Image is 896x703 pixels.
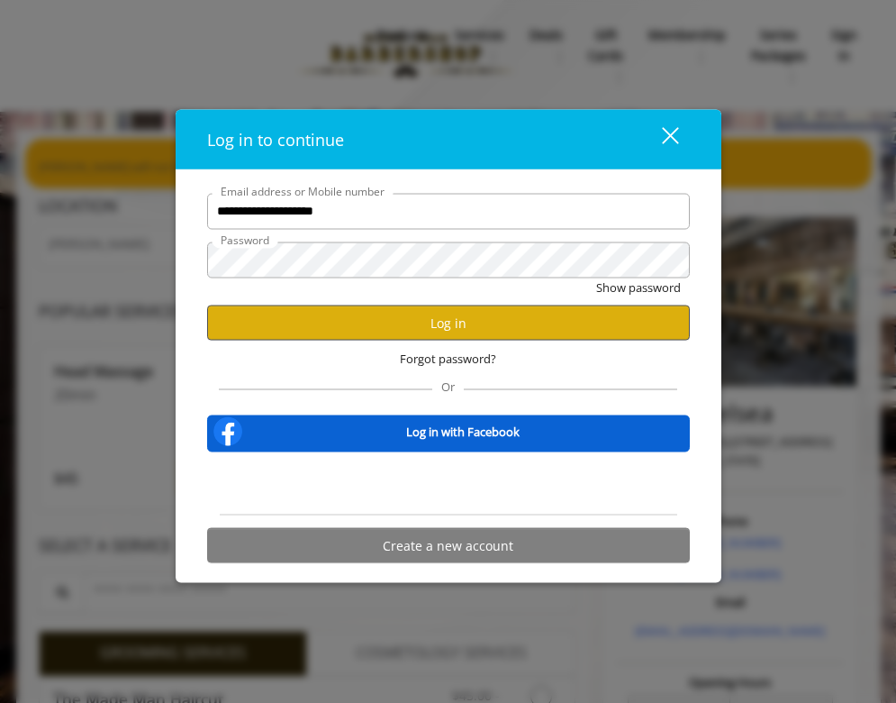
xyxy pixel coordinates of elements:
span: Forgot password? [400,350,496,369]
span: Log in to continue [207,128,344,150]
input: Password [207,242,690,278]
label: Email address or Mobile number [212,182,394,199]
button: Create a new account [207,528,690,563]
input: Email address or Mobile number [207,193,690,229]
img: facebook-logo [210,414,246,450]
span: Or [432,379,464,395]
button: Log in [207,306,690,341]
b: Log in with Facebook [406,422,520,441]
label: Password [212,231,278,248]
iframe: Sign in with Google Button [357,464,539,504]
button: Show password [596,278,681,297]
div: close dialog [641,125,677,152]
button: close dialog [629,121,690,158]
